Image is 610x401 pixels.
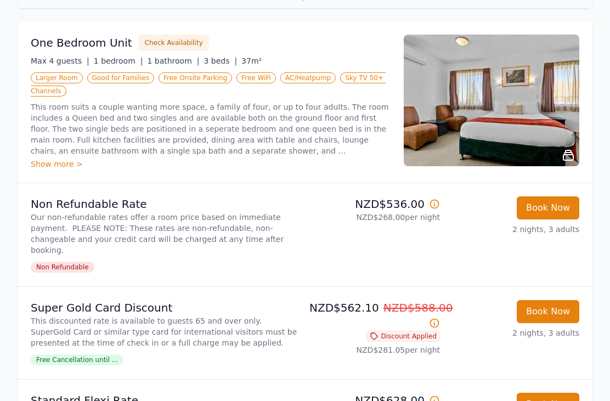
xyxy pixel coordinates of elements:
[241,57,262,66] span: 37m²
[31,159,391,170] div: Show more >
[517,301,579,324] button: Book Now
[31,36,132,51] h3: One Bedroom Unit
[204,57,237,66] span: 3 beds |
[280,73,336,84] span: AC/Heatpump
[517,197,579,220] button: Book Now
[236,73,276,84] span: Free WiFi
[309,301,440,331] p: NZD$562.10
[31,73,83,84] span: Larger Room
[31,301,301,316] p: Super Gold Card Discount
[309,212,440,223] p: NZD$268.00 per night
[31,355,123,366] span: Free Cancellation until ...
[147,57,199,66] span: 1 bathroom |
[94,57,143,66] span: 1 bedroom |
[31,102,391,157] p: This room suits a couple wanting more space, a family of four, or up to four adults. The room inc...
[159,73,232,84] span: Free Onsite Parking
[31,197,301,212] p: Non Refundable Rate
[449,224,579,235] p: 2 nights, 3 adults
[31,316,301,349] p: This discounted rate is available to guests 65 and over only. SuperGold Card or similar type card...
[449,328,579,339] p: 2 nights, 3 adults
[31,262,94,273] span: Non Refundable
[139,35,209,52] button: Check Availability
[31,212,301,256] p: Our non-refundable rates offer a room price based on immediate payment. PLEASE NOTE: These rates ...
[309,345,440,356] p: NZD$281.05 per night
[309,197,440,212] p: NZD$536.00
[383,302,453,315] span: NZD$588.00
[31,57,89,66] span: Max 4 guests |
[87,73,154,84] span: Good for Families
[366,331,440,342] span: Discount Applied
